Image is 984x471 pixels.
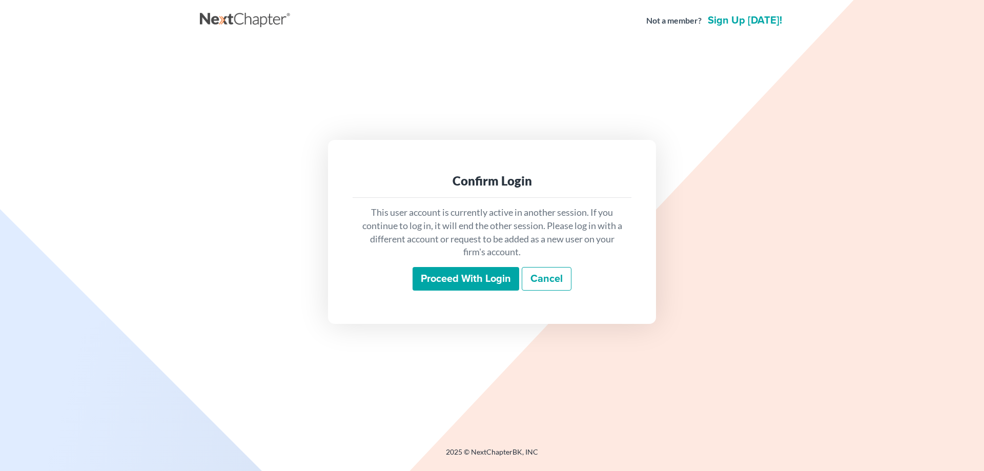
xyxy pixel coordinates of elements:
[706,15,784,26] a: Sign up [DATE]!
[413,267,519,291] input: Proceed with login
[522,267,571,291] a: Cancel
[361,173,623,189] div: Confirm Login
[646,15,702,27] strong: Not a member?
[361,206,623,259] p: This user account is currently active in another session. If you continue to log in, it will end ...
[200,447,784,465] div: 2025 © NextChapterBK, INC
